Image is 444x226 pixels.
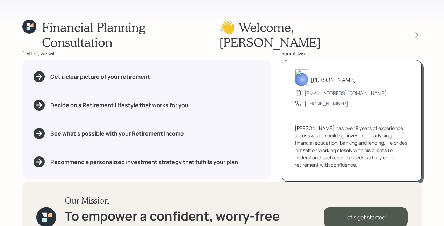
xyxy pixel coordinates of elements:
[219,20,399,50] h1: 👋 Welcome , [PERSON_NAME]
[50,130,184,137] h5: See what's possible with your Retirement Income
[311,76,356,83] h5: [PERSON_NAME]
[50,102,188,109] h5: Decide on a Retirement Lifestyle that works for you
[42,20,219,50] h1: Financial Planning Consultation
[65,196,324,206] h3: Our Mission
[282,50,422,57] div: Your Advisor
[305,89,387,97] div: [EMAIL_ADDRESS][DOMAIN_NAME]
[295,124,409,169] div: [PERSON_NAME] has over 8 years of experience across wealth building, investment advising, financi...
[22,50,271,57] div: [DATE], we will:
[305,100,348,107] div: [PHONE_NUMBER]
[50,74,150,80] h5: Get a clear picture of your retirement
[295,69,308,86] img: james-distasi-headshot.png
[50,159,238,165] h5: Recommend a personalized investment strategy that fulfills your plan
